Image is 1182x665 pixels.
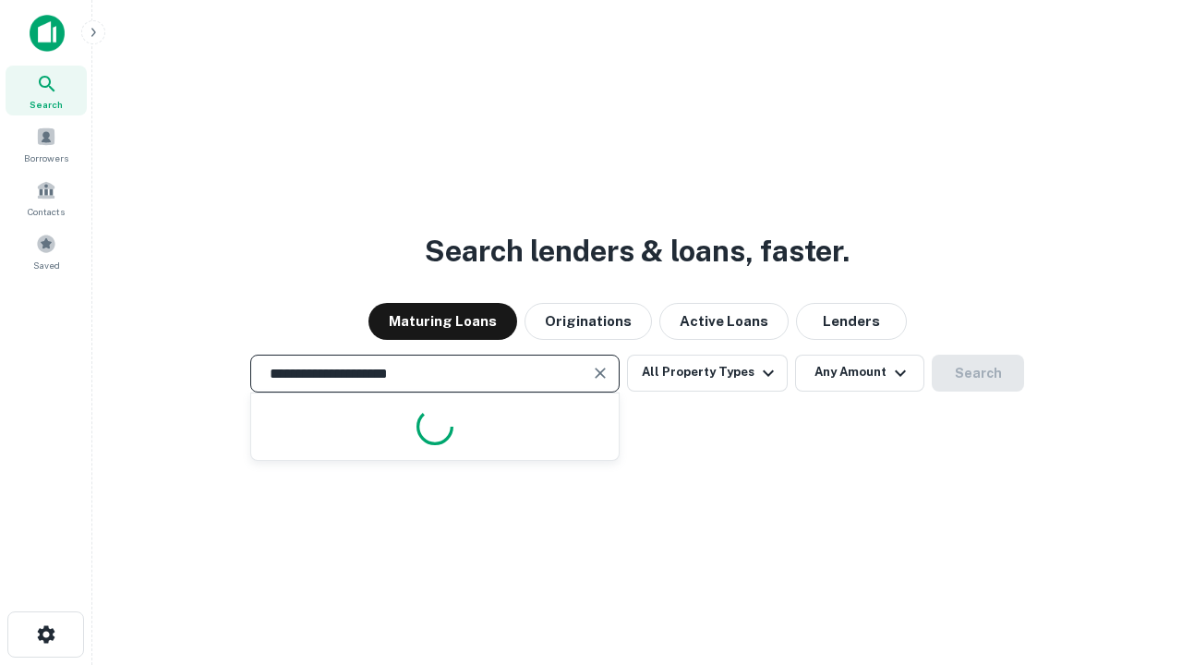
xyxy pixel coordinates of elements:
[1090,517,1182,606] iframe: Chat Widget
[368,303,517,340] button: Maturing Loans
[6,226,87,276] a: Saved
[587,360,613,386] button: Clear
[795,355,924,392] button: Any Amount
[30,97,63,112] span: Search
[425,229,850,273] h3: Search lenders & loans, faster.
[525,303,652,340] button: Originations
[6,119,87,169] a: Borrowers
[627,355,788,392] button: All Property Types
[24,151,68,165] span: Borrowers
[28,204,65,219] span: Contacts
[6,173,87,223] a: Contacts
[6,66,87,115] a: Search
[33,258,60,272] span: Saved
[30,15,65,52] img: capitalize-icon.png
[796,303,907,340] button: Lenders
[659,303,789,340] button: Active Loans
